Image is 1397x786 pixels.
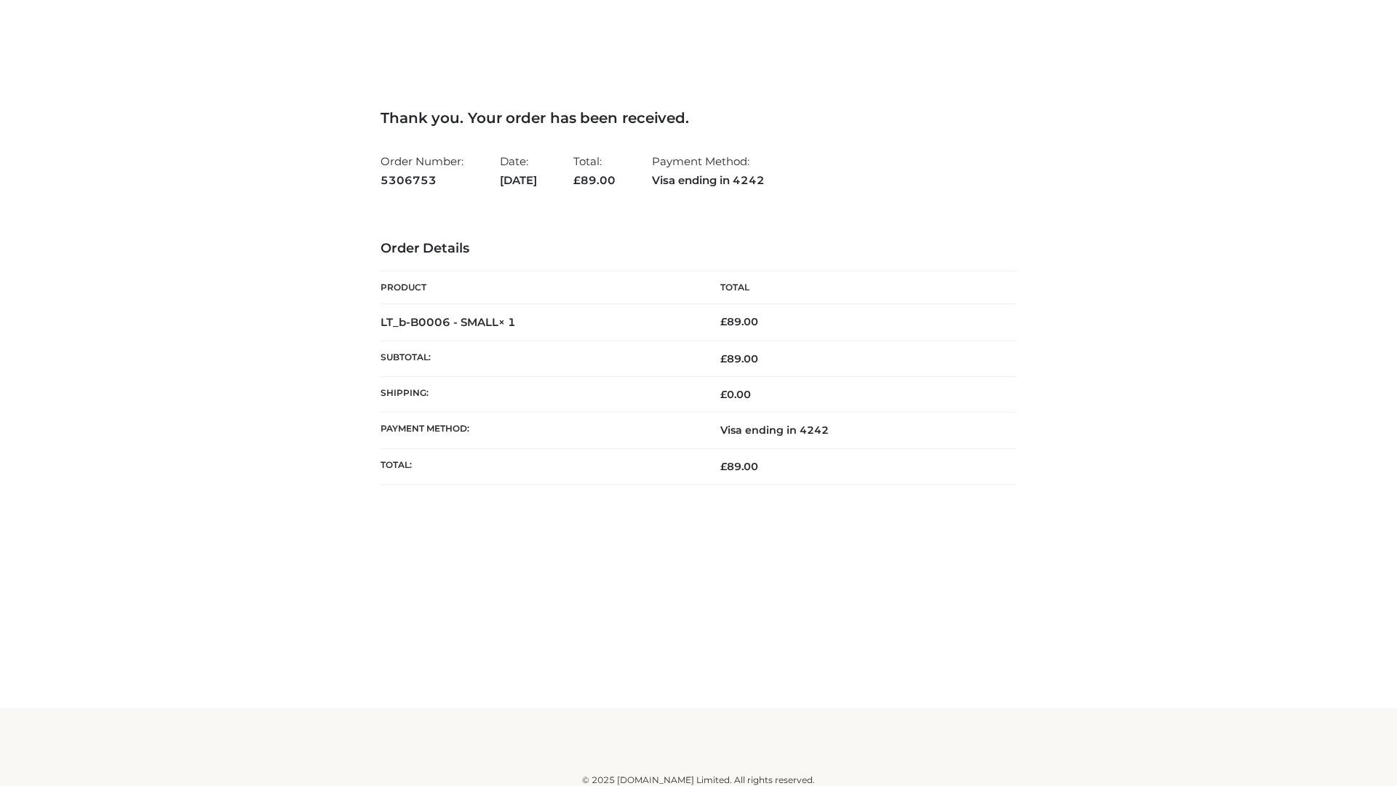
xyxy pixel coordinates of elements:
li: Payment Method: [652,148,765,193]
li: Date: [500,148,537,193]
h3: Order Details [381,241,1016,257]
span: 89.00 [573,173,616,187]
strong: × 1 [498,315,516,329]
span: £ [720,388,727,401]
strong: 5306753 [381,171,463,190]
span: £ [720,315,727,328]
th: Shipping: [381,377,698,413]
strong: LT_b-B0006 - SMALL [381,315,516,329]
strong: [DATE] [500,171,537,190]
li: Total: [573,148,616,193]
span: £ [720,352,727,365]
h3: Thank you. Your order has been received. [381,109,1016,127]
bdi: 89.00 [720,315,758,328]
li: Order Number: [381,148,463,193]
th: Subtotal: [381,341,698,376]
td: Visa ending in 4242 [698,413,1016,448]
span: £ [573,173,581,187]
span: 89.00 [720,460,758,473]
span: 89.00 [720,352,758,365]
th: Total [698,271,1016,304]
strong: Visa ending in 4242 [652,171,765,190]
th: Total: [381,448,698,484]
bdi: 0.00 [720,388,751,401]
th: Payment method: [381,413,698,448]
th: Product [381,271,698,304]
span: £ [720,460,727,473]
